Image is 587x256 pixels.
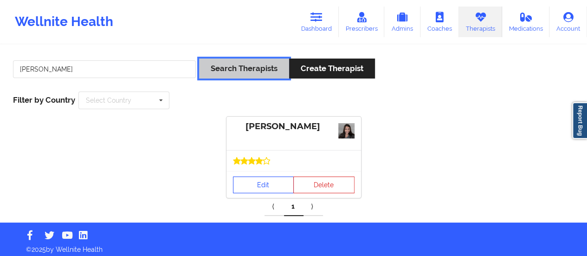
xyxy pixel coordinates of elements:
[459,7,502,37] a: Therapists
[233,121,355,132] div: [PERSON_NAME]
[13,60,196,78] input: Search Keywords
[284,197,303,216] a: 1
[294,7,339,37] a: Dashboard
[264,197,284,216] a: Previous item
[293,177,355,193] button: Delete
[339,7,385,37] a: Prescribers
[384,7,420,37] a: Admins
[549,7,587,37] a: Account
[86,97,131,104] div: Select Country
[572,102,587,139] a: Report Bug
[420,7,459,37] a: Coaches
[13,95,75,105] span: Filter by Country
[199,59,289,79] button: Search Therapists
[289,59,375,79] button: Create Therapist
[19,238,568,254] p: © 2025 by Wellnite Health
[264,197,323,216] div: Pagination Navigation
[502,7,550,37] a: Medications
[338,123,355,138] img: 599a74cc-1e13-4012-b166-ff9acb9746acgray_pic-Photoroom.jpg
[303,197,323,216] a: Next item
[233,177,294,193] a: Edit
